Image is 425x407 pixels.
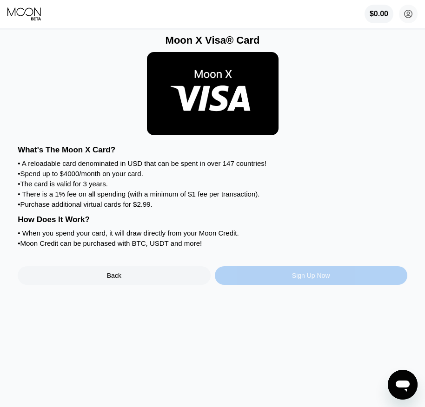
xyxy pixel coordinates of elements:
[388,370,418,400] iframe: Button to launch messaging window
[370,10,388,18] div: $0.00
[18,180,407,188] div: • The card is valid for 3 years.
[18,200,407,208] div: • Purchase additional virtual cards for $2.99.
[18,170,407,177] div: • Spend up to $4000/month on your card.
[18,266,210,285] div: Back
[215,266,407,285] div: Sign Up Now
[18,229,407,237] div: • When you spend your card, it will draw directly from your Moon Credit.
[18,239,407,247] div: • Moon Credit can be purchased with BTC, USDT and more!
[18,159,407,167] div: • A reloadable card denominated in USD that can be spent in over 147 countries!
[365,5,393,23] div: $0.00
[18,190,407,198] div: • There is a 1% fee on all spending (with a minimum of $1 fee per transaction).
[292,272,330,279] div: Sign Up Now
[18,215,407,224] div: How Does It Work?
[18,34,407,46] div: Moon X Visa® Card
[18,145,407,155] div: What's The Moon X Card?
[107,272,121,279] div: Back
